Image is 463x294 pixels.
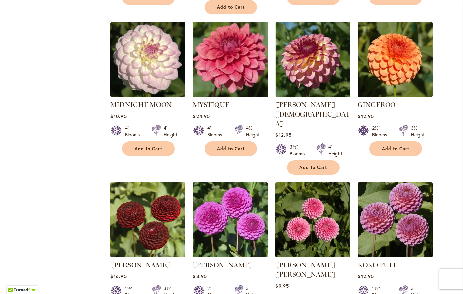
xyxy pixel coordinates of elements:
a: [PERSON_NAME] [PERSON_NAME] [275,261,335,279]
img: MYSTIQUE [193,22,268,97]
div: 4' Height [328,143,342,157]
a: GINGEROO [358,92,433,98]
div: 4½' Height [246,125,260,138]
a: BETTY ANNE [275,252,350,259]
button: Add to Cart [369,141,422,156]
a: MIDNIGHT MOON [110,101,172,109]
span: $10.95 [110,113,127,119]
a: [PERSON_NAME][DEMOGRAPHIC_DATA] [275,101,350,128]
span: $12.95 [358,113,374,119]
img: CROSSFIELD EBONY [110,182,185,257]
a: CROSSFIELD EBONY [110,252,185,259]
span: $9.95 [275,283,289,289]
span: $12.95 [275,132,291,138]
a: MYSTIQUE [193,101,229,109]
a: Foxy Lady [275,92,350,98]
span: $16.95 [110,273,127,280]
img: Foxy Lady [275,22,350,97]
a: MARY MUNNS [193,252,268,259]
span: $12.95 [358,273,374,280]
div: 2½" Blooms [372,125,391,138]
button: Add to Cart [205,141,257,156]
div: 4' Height [164,125,177,138]
img: MARY MUNNS [193,182,268,257]
img: GINGEROO [358,22,433,97]
span: Add to Cart [217,4,245,10]
span: $24.95 [193,113,210,119]
a: KOKO PUFF [358,252,433,259]
button: Add to Cart [122,141,175,156]
span: Add to Cart [299,165,327,170]
a: KOKO PUFF [358,261,397,269]
a: MIDNIGHT MOON [110,92,185,98]
iframe: Launch Accessibility Center [5,270,24,289]
span: Add to Cart [135,146,162,152]
img: KOKO PUFF [358,182,433,257]
span: Add to Cart [382,146,409,152]
img: MIDNIGHT MOON [110,22,185,97]
a: [PERSON_NAME] [110,261,170,269]
span: Add to Cart [217,146,245,152]
img: BETTY ANNE [275,182,350,257]
a: GINGEROO [358,101,395,109]
div: 4" Blooms [207,125,226,138]
div: 4" Blooms [125,125,144,138]
button: Add to Cart [287,160,340,175]
div: 3½' Height [411,125,425,138]
a: [PERSON_NAME] [193,261,253,269]
a: MYSTIQUE [193,92,268,98]
div: 3½" Blooms [290,143,309,157]
span: $8.95 [193,273,207,280]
